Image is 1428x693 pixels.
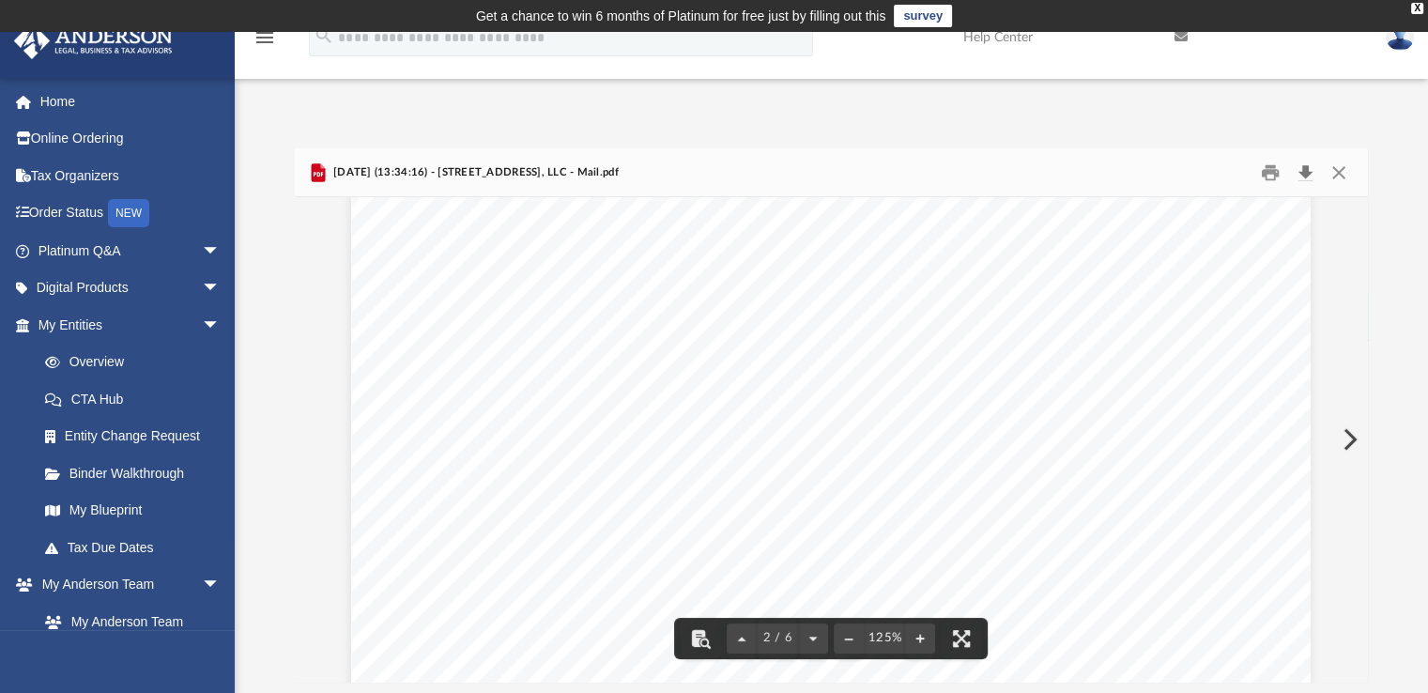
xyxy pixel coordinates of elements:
[295,197,1369,682] div: Document Viewer
[202,269,239,308] span: arrow_drop_down
[834,618,864,659] button: Zoom out
[894,5,952,27] a: survey
[757,632,798,644] span: 2 / 6
[727,618,757,659] button: Previous page
[1386,23,1414,51] img: User Pic
[864,632,905,644] div: Current zoom level
[108,199,149,227] div: NEW
[13,269,249,307] a: Digital Productsarrow_drop_down
[941,618,982,659] button: Enter fullscreen
[476,5,886,27] div: Get a chance to win 6 months of Platinum for free just by filling out this
[295,148,1369,683] div: Preview
[13,120,249,158] a: Online Ordering
[1411,3,1423,14] div: close
[26,454,249,492] a: Binder Walkthrough
[905,618,935,659] button: Zoom in
[202,566,239,605] span: arrow_drop_down
[330,164,619,181] span: [DATE] (13:34:16) - [STREET_ADDRESS], LLC - Mail.pdf
[13,83,249,120] a: Home
[8,23,178,59] img: Anderson Advisors Platinum Portal
[253,26,276,49] i: menu
[13,566,239,604] a: My Anderson Teamarrow_drop_down
[13,306,249,344] a: My Entitiesarrow_drop_down
[26,603,230,640] a: My Anderson Team
[13,194,249,233] a: Order StatusNEW
[1328,413,1369,466] button: Next File
[314,25,334,46] i: search
[1322,158,1356,187] button: Close
[1251,158,1289,187] button: Print
[202,232,239,270] span: arrow_drop_down
[13,232,249,269] a: Platinum Q&Aarrow_drop_down
[13,157,249,194] a: Tax Organizers
[202,306,239,345] span: arrow_drop_down
[26,492,239,530] a: My Blueprint
[757,618,798,659] button: 2 / 6
[26,418,249,455] a: Entity Change Request
[26,344,249,381] a: Overview
[26,529,249,566] a: Tax Due Dates
[680,618,721,659] button: Toggle findbar
[26,380,249,418] a: CTA Hub
[295,197,1369,682] div: File preview
[798,618,828,659] button: Next page
[1289,158,1323,187] button: Download
[253,36,276,49] a: menu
